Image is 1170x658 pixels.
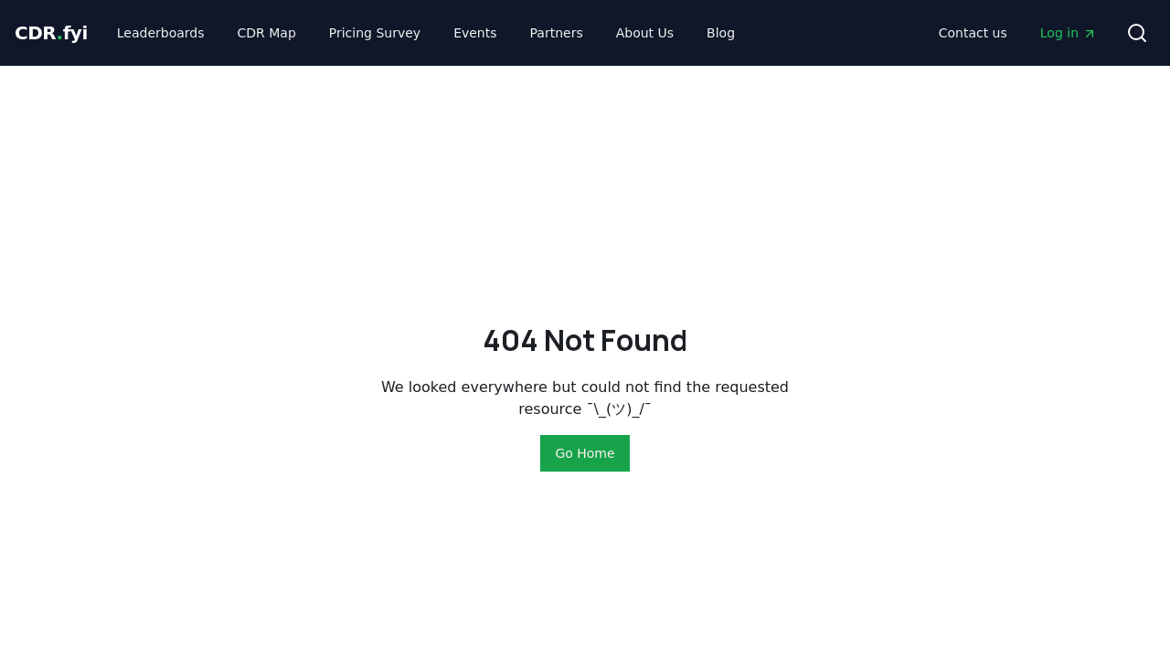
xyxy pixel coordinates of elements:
[601,16,688,49] a: About Us
[380,377,790,420] p: We looked everywhere but could not find the requested resource ¯\_(ツ)_/¯
[1040,24,1097,42] span: Log in
[15,22,88,44] span: CDR fyi
[516,16,598,49] a: Partners
[924,16,1022,49] a: Contact us
[102,16,750,49] nav: Main
[1026,16,1111,49] a: Log in
[15,20,88,46] a: CDR.fyi
[924,16,1111,49] nav: Main
[483,318,687,362] h2: 404 Not Found
[314,16,435,49] a: Pricing Survey
[102,16,219,49] a: Leaderboards
[439,16,511,49] a: Events
[692,16,750,49] a: Blog
[540,435,629,472] button: Go Home
[223,16,311,49] a: CDR Map
[57,22,63,44] span: .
